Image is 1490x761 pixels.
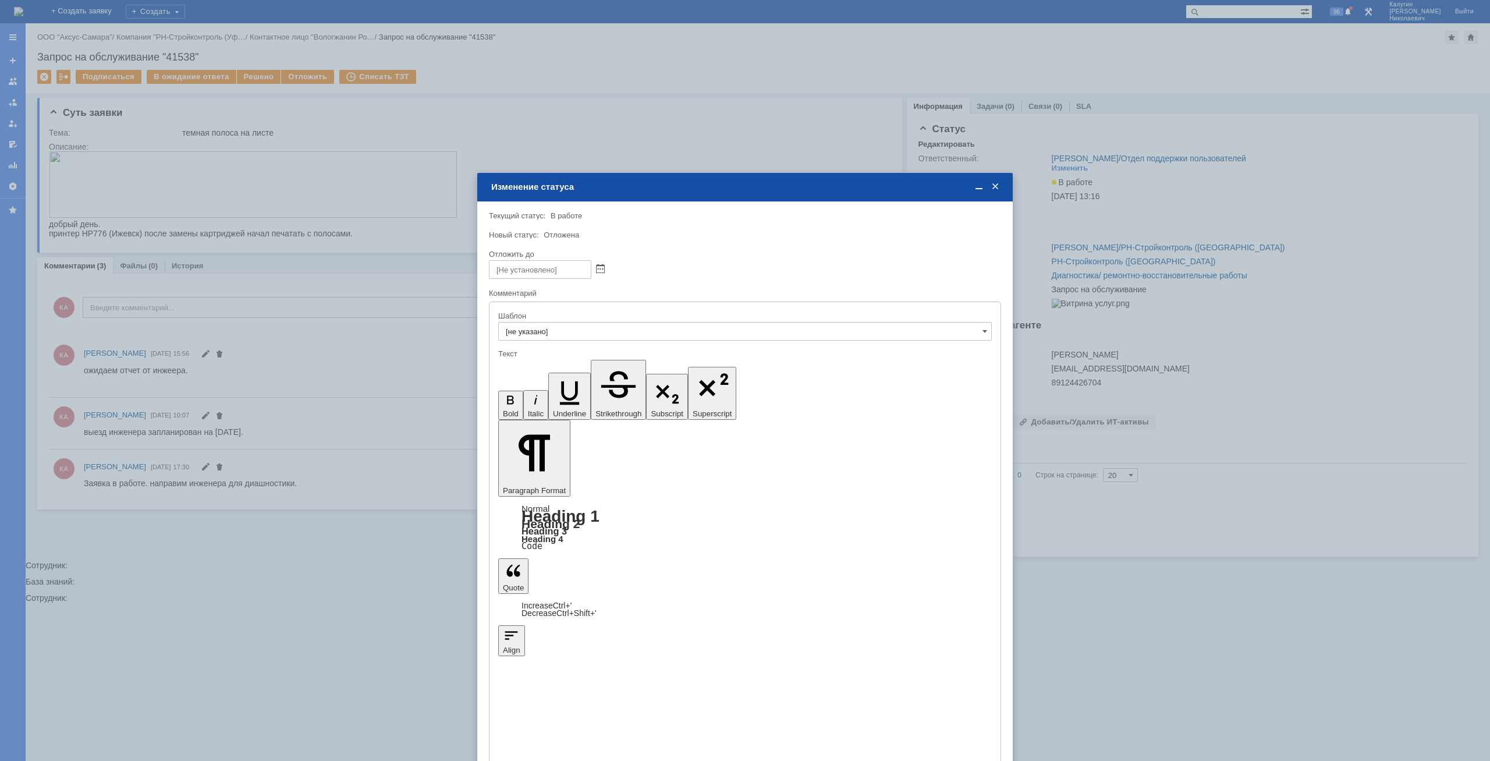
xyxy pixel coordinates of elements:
[521,541,542,551] a: Code
[544,231,579,239] span: Отложена
[498,420,570,497] button: Paragraph Format
[498,625,525,657] button: Align
[503,409,519,418] span: Bold
[688,367,736,420] button: Superscript
[498,312,989,320] div: Шаблон
[973,182,985,192] span: Свернуть (Ctrl + M)
[591,360,646,420] button: Strikethrough
[521,608,597,618] a: Decrease
[489,260,591,279] input: [Не установлено]
[489,231,539,239] label: Новый статус:
[595,409,641,418] span: Strikethrough
[548,373,591,420] button: Underline
[553,409,586,418] span: Underline
[693,409,732,418] span: Superscript
[503,646,520,654] span: Align
[523,390,548,420] button: Italic
[553,601,572,610] span: Ctrl+'
[498,558,528,593] button: Quote
[528,409,544,418] span: Italic
[498,391,523,420] button: Bold
[556,608,597,618] span: Ctrl+Shift+'
[503,583,524,592] span: Quote
[651,409,683,418] span: Subscript
[521,507,599,525] a: Heading 1
[503,486,566,495] span: Paragraph Format
[498,350,989,358] div: Текст
[521,534,563,544] a: Heading 4
[521,526,567,536] a: Heading 3
[498,602,992,617] div: Quote
[489,288,999,299] div: Комментарий
[551,211,582,220] span: В работе
[498,505,992,550] div: Paragraph Format
[521,601,572,610] a: Increase
[989,182,1001,192] span: Закрыть
[521,504,549,514] a: Normal
[646,374,688,420] button: Subscript
[521,517,580,530] a: Heading 2
[489,211,545,220] label: Текущий статус:
[489,250,999,258] div: Отложить до
[491,182,1001,192] div: Изменение статуса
